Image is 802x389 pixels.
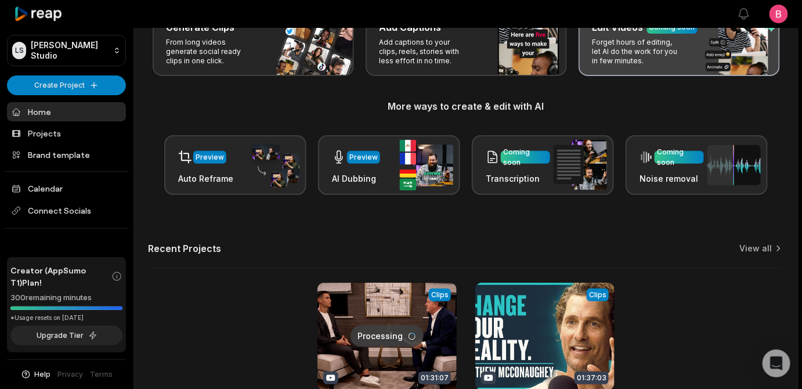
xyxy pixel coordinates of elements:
div: *Usage resets on [DATE] [10,314,122,322]
div: Open Intercom Messenger [763,350,790,377]
a: Privacy [58,369,84,380]
div: Preview [349,152,378,163]
p: From long videos generate social ready clips in one click. [167,38,257,66]
a: Home [7,102,126,121]
div: Coming soon [503,147,548,168]
h3: Transcription [486,172,550,185]
p: Forget hours of editing, let AI do the work for you in few minutes. [593,38,682,66]
img: ai_dubbing.png [400,140,453,190]
span: Connect Socials [7,200,126,221]
div: 300 remaining minutes [10,292,122,304]
h3: AI Dubbing [332,172,380,185]
div: LS [12,42,26,59]
h3: Auto Reframe [178,172,233,185]
button: Create Project [7,75,126,95]
img: auto_reframe.png [246,143,299,188]
div: Preview [196,152,224,163]
a: Brand template [7,145,126,164]
h3: Noise removal [640,172,704,185]
p: Add captions to your clips, reels, stories with less effort in no time. [380,38,469,66]
a: Terms [91,369,113,380]
span: Help [35,369,51,380]
img: noise_removal.png [707,145,761,185]
a: Projects [7,124,126,143]
img: transcription.png [554,140,607,190]
p: [PERSON_NAME] Studio [31,40,109,61]
h2: Recent Projects [148,243,221,254]
button: Upgrade Tier [10,326,122,345]
a: View all [740,243,772,254]
h3: More ways to create & edit with AI [148,99,784,113]
a: Calendar [7,179,126,198]
span: Creator (AppSumo T1) Plan! [10,264,111,289]
button: Help [20,369,51,380]
div: Coming soon [657,147,702,168]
